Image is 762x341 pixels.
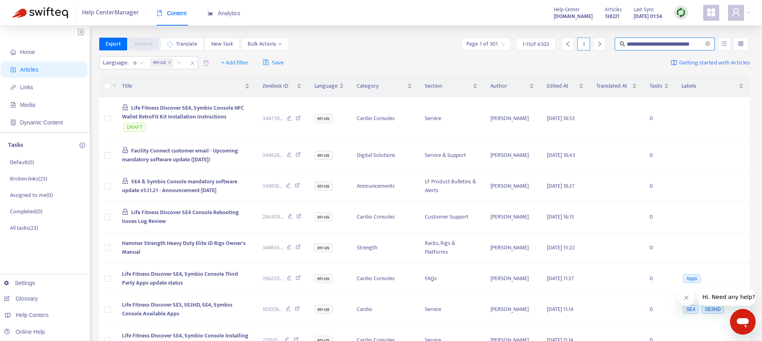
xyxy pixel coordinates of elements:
th: Tasks [643,75,675,97]
button: Bulk Actionsdown [241,38,288,50]
span: link [10,84,16,90]
span: 348739 ... [262,114,283,123]
span: right [597,41,602,47]
td: Cardio [350,294,418,325]
span: Home [20,49,35,55]
span: Help Center [554,5,580,14]
th: Labels [675,75,750,97]
span: [DATE] 18:43 [547,150,575,160]
strong: 138221 [605,12,619,21]
p: Assigned to me ( 0 ) [10,191,53,199]
span: lock [122,147,128,153]
a: Settings [4,280,35,286]
img: image-link [671,60,677,66]
span: Title [122,82,243,90]
span: close [187,58,198,68]
td: 0 [643,294,675,325]
span: 1 - 15 of 4503 [522,40,549,48]
span: + Add filter [221,58,249,68]
td: 0 [643,263,675,294]
td: [PERSON_NAME] [484,171,540,202]
a: [DOMAIN_NAME] [554,12,593,21]
td: [PERSON_NAME] [484,294,540,325]
span: down [112,83,117,88]
span: Save [263,58,284,68]
span: Facility Connect customer email - Upcoming mandatory software update ([DATE]) [122,146,238,164]
span: container [10,120,16,125]
th: Zendesk ID [256,75,308,97]
span: Zendesk ID [262,82,295,90]
td: 0 [643,140,675,171]
td: Service [418,294,484,325]
span: lock [122,104,128,110]
span: [DATE] 11:37 [547,274,574,283]
span: close-circle [705,41,710,46]
span: lock [122,178,128,184]
span: Hammer Strength Heavy Duty Elite iD Rigs Owner's Manual [122,239,246,257]
th: Translated At [590,75,643,97]
button: saveSave [257,56,290,69]
span: Life Fitness Discover SE3, SE3HD, SE4, Symbio Console Available Apps [122,300,232,318]
a: Online Help [4,329,45,335]
span: Last Sync [634,5,654,14]
span: 163056 ... [262,305,282,314]
td: Strength [350,233,418,263]
span: Tasks [650,82,662,90]
span: Life Fitness Discover SE4, Symbio Console Third Party Apps update status [122,269,238,287]
span: en-us [314,114,333,123]
td: Cardio Consoles [350,202,418,233]
span: 348618 ... [262,182,282,191]
td: Service & Support [418,140,484,171]
td: 0 [643,233,675,263]
iframe: Message from company [698,288,756,306]
td: Service [418,97,484,140]
button: unordered-list [718,38,730,50]
span: Language : [100,57,130,69]
td: Customer Support [418,202,484,233]
span: Help Center Manager [82,5,139,20]
span: home [10,49,16,55]
td: Cardio Consoles [350,97,418,140]
td: [PERSON_NAME] [484,263,540,294]
span: left [565,41,571,47]
span: SE3HD [702,305,724,314]
p: Tasks [8,140,23,150]
img: sync.dc5367851b00ba804db3.png [676,8,686,18]
span: [DATE] 18:53 [547,114,575,123]
span: Help Centers [16,312,49,318]
span: en-us [314,274,333,283]
span: en-us [150,58,173,68]
th: Section [418,75,484,97]
td: LF Product Bulletins & Alerts [418,171,484,202]
th: Title [116,75,256,97]
th: Category [350,75,418,97]
span: appstore [706,8,716,17]
td: Digital Solutions [350,140,418,171]
p: Default ( 0 ) [10,158,34,166]
span: Content [157,10,187,16]
strong: [DATE] 01:54 [634,12,662,21]
td: [PERSON_NAME] [484,233,540,263]
span: Translate [176,40,197,48]
a: Glossary [4,295,38,302]
td: [PERSON_NAME] [484,202,540,233]
span: [DATE] 13:22 [547,243,575,252]
th: Language [308,75,350,97]
span: Edited At [547,82,577,90]
span: Getting started with Articles [679,58,750,68]
span: down [278,42,282,46]
span: Life Fitness Discover SE4 Console Rebooting Issues Log Review [122,208,239,226]
span: [DATE] 16:13 [547,212,574,221]
td: 0 [643,202,675,233]
span: account-book [10,67,16,72]
span: 266220 ... [262,274,283,283]
span: Section [425,82,471,90]
td: Cardio Consoles [350,263,418,294]
th: Author [484,75,540,97]
span: SE4 [683,305,699,314]
span: delete [203,60,209,66]
button: Export [99,38,127,50]
button: Translate [161,38,204,50]
td: [PERSON_NAME] [484,140,540,171]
